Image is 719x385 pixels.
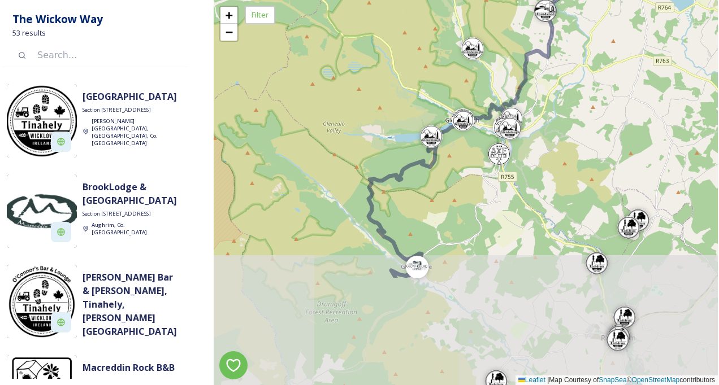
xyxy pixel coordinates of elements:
img: Macreddin-4x4cm-300x300.jpg [7,174,77,248]
a: Leaflet [518,376,545,384]
a: Zoom out [220,24,237,41]
strong: [GEOGRAPHIC_DATA] [83,90,177,103]
div: Map Courtesy of © contributors [516,375,718,385]
strong: BrookLodge & [GEOGRAPHIC_DATA] [83,181,177,207]
a: Aughrim, Co. [GEOGRAPHIC_DATA] [92,221,176,235]
a: [PERSON_NAME][GEOGRAPHIC_DATA], [GEOGRAPHIC_DATA], Co. [GEOGRAPHIC_DATA] [92,117,176,146]
a: OpenStreetMap [632,376,680,384]
span: Aughrim, Co. [GEOGRAPHIC_DATA] [92,221,147,236]
a: SnapSea [599,376,626,384]
strong: Macreddin Rock B&B [83,361,175,374]
div: Filter [245,6,275,24]
span: Section [STREET_ADDRESS] [83,210,151,218]
strong: The Wickow Way [12,11,103,27]
span: | [547,376,549,384]
span: Section [STREET_ADDRESS] [83,377,151,385]
span: 53 results [12,28,46,38]
strong: [PERSON_NAME] Bar & [PERSON_NAME], Tinahely, [PERSON_NAME][GEOGRAPHIC_DATA] [83,271,177,338]
a: Zoom in [220,7,237,24]
img: WCT%20STamps%20%5B2021%5D%20v32B%20%28Jan%202021%20FINAL-%20OUTLINED%29-09.jpg [7,84,77,158]
span: [PERSON_NAME][GEOGRAPHIC_DATA], [GEOGRAPHIC_DATA], Co. [GEOGRAPHIC_DATA] [92,117,158,146]
img: O%E2%80%99Connor%E2%80%99s%20Bar%20%26%20Lounge%20%281%29.jpg [7,265,77,338]
input: Search... [32,43,176,68]
span: − [226,25,233,39]
span: + [226,8,233,22]
span: Section [STREET_ADDRESS] [83,106,151,114]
